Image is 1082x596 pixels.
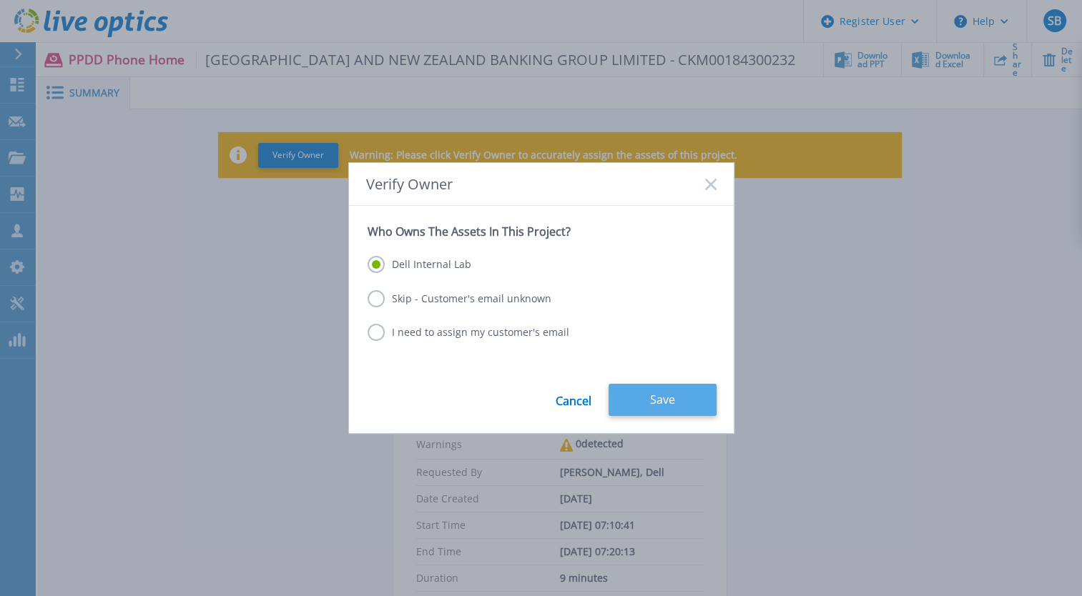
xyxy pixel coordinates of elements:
span: Verify Owner [366,176,453,192]
p: Who Owns The Assets In This Project? [368,224,715,239]
label: I need to assign my customer's email [368,324,569,341]
label: Skip - Customer's email unknown [368,290,551,307]
label: Dell Internal Lab [368,256,471,273]
a: Cancel [556,384,591,416]
button: Save [609,384,717,416]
